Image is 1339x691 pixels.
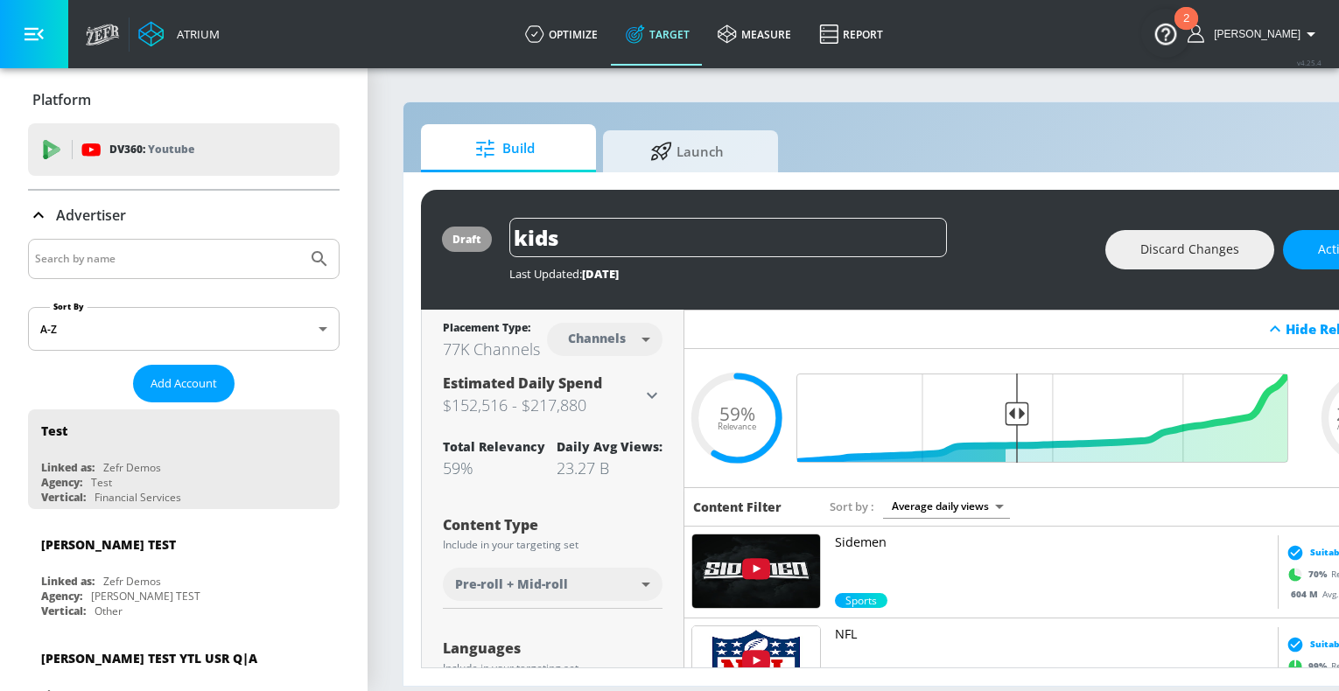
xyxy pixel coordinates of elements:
button: Add Account [133,365,235,402]
span: Relevance [718,422,756,431]
div: Advertiser [28,191,340,240]
div: [PERSON_NAME] TEST YTL USR Q|A [41,650,257,667]
span: v 4.25.4 [1297,58,1321,67]
span: Sports [835,593,887,608]
button: Discard Changes [1105,230,1274,269]
a: NFL [835,625,1271,685]
div: Linked as: [41,460,95,475]
div: A-Z [28,307,340,351]
span: Pre-roll + Mid-roll [455,576,568,593]
div: Content Type [443,518,662,532]
span: Build [438,128,571,170]
h6: Content Filter [693,499,782,515]
p: NFL [835,625,1271,643]
div: draft [452,232,481,247]
span: Discard Changes [1140,239,1239,261]
p: DV360: [109,140,194,159]
p: Advertiser [56,206,126,225]
div: 70.0% [835,593,887,608]
div: Estimated Daily Spend$152,516 - $217,880 [443,373,662,417]
span: 70 % [1308,568,1331,581]
img: UUDogdKl7t7NHzQ95aEwkdMw [692,534,820,608]
span: Launch [620,130,754,172]
span: Add Account [151,373,217,394]
div: 23.27 B [557,457,662,478]
div: Include in your targeting set [443,663,662,674]
div: Languages [443,641,662,655]
div: Agency: [41,589,82,604]
div: Placement Type: [443,320,540,339]
div: Channels [559,331,634,345]
div: Atrium [170,26,220,42]
div: [PERSON_NAME] TEST [91,589,200,604]
p: Youtube [148,140,194,158]
div: TestLinked as:Zefr DemosAgency:TestVertical:Financial Services [28,409,340,509]
div: Platform [28,75,340,124]
span: login as: andres.hernandez@zefr.com [1207,28,1300,40]
div: 59% [443,457,545,478]
div: Vertical: [41,490,86,505]
div: Test [41,422,67,439]
button: [PERSON_NAME] [1188,24,1321,45]
div: Average daily views [883,494,1010,518]
div: Daily Avg Views: [557,438,662,455]
span: 604 M [1291,587,1322,599]
div: [PERSON_NAME] TEST [41,536,176,553]
div: [PERSON_NAME] TESTLinked as:Zefr DemosAgency:[PERSON_NAME] TESTVertical:Other [28,523,340,623]
div: Zefr Demos [103,574,161,589]
a: Target [612,3,704,66]
div: Zefr Demos [103,460,161,475]
div: Other [95,604,123,618]
div: Total Relevancy [443,438,545,455]
div: Last Updated: [509,266,1088,282]
p: Platform [32,90,91,109]
span: Sort by [830,499,874,514]
input: Search by name [35,248,300,270]
a: Sidemen [835,534,1271,593]
h3: $152,516 - $217,880 [443,393,641,417]
span: [DATE] [582,266,619,282]
div: Financial Services [95,490,181,505]
a: optimize [511,3,612,66]
label: Sort By [50,301,88,312]
button: Open Resource Center, 2 new notifications [1141,9,1190,58]
div: Linked as: [41,574,95,589]
p: Sidemen [835,534,1271,551]
span: 59% [719,404,755,422]
a: measure [704,3,805,66]
div: Vertical: [41,604,86,618]
span: Estimated Daily Spend [443,373,602,393]
input: Final Threshold [807,373,1297,463]
div: Test [91,475,112,490]
div: 77K Channels [443,339,540,359]
div: Include in your targeting set [443,540,662,550]
span: 99 % [1308,660,1331,673]
a: Report [805,3,897,66]
a: Atrium [138,21,220,47]
div: Agency: [41,475,82,490]
div: 2 [1183,18,1189,41]
div: DV360: Youtube [28,123,340,176]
